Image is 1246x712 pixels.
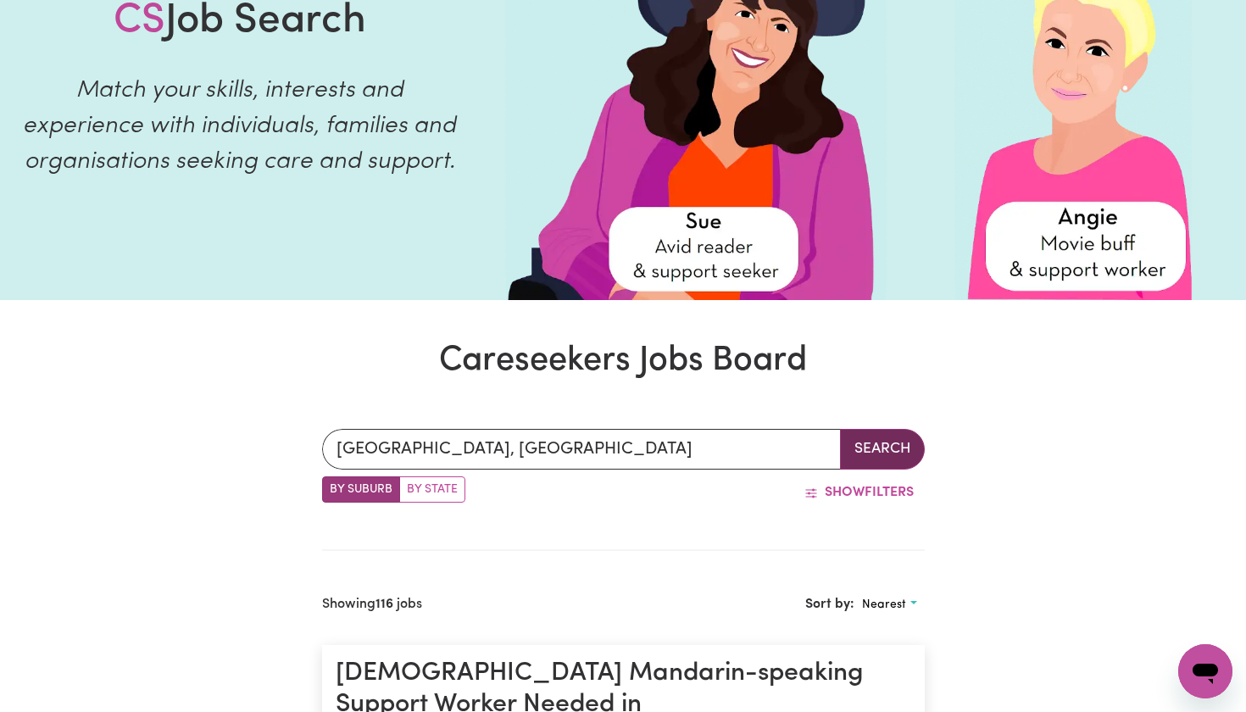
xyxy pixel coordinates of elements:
[1178,644,1232,698] iframe: Button to launch messaging window
[375,598,393,611] b: 116
[20,73,459,180] p: Match your skills, interests and experience with individuals, families and organisations seeking ...
[840,429,925,470] button: Search
[805,598,854,612] span: Sort by:
[825,486,865,499] span: Show
[322,476,400,503] label: Search by suburb/post code
[322,429,841,470] input: Enter a suburb or postcode
[322,597,422,613] h2: Showing jobs
[793,476,925,509] button: ShowFilters
[854,592,924,618] button: Sort search results
[399,476,465,503] label: Search by state
[862,598,906,611] span: Nearest
[114,1,165,42] span: CS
